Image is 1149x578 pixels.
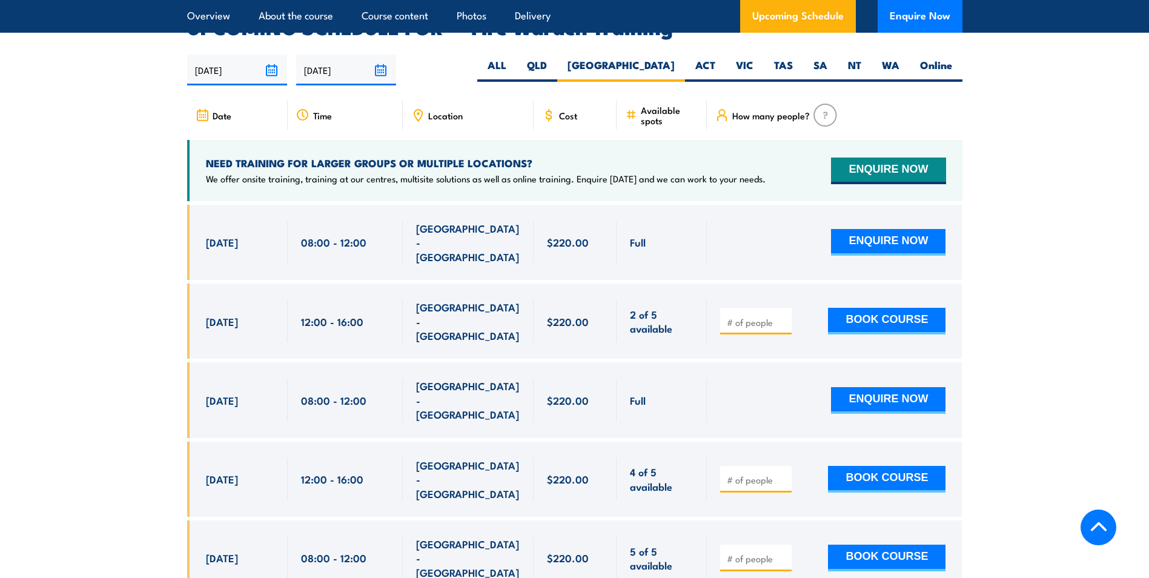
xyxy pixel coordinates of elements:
input: # of people [727,553,787,565]
label: WA [872,58,910,82]
span: Full [630,393,646,407]
span: [DATE] [206,235,238,249]
span: [DATE] [206,393,238,407]
label: VIC [726,58,764,82]
label: TAS [764,58,803,82]
label: QLD [517,58,557,82]
span: 08:00 - 12:00 [301,235,366,249]
p: We offer onsite training, training at our centres, multisite solutions as well as online training... [206,173,766,185]
input: From date [187,55,287,85]
span: $220.00 [547,393,589,407]
h4: NEED TRAINING FOR LARGER GROUPS OR MULTIPLE LOCATIONS? [206,156,766,170]
span: Date [213,110,231,121]
button: BOOK COURSE [828,308,945,334]
span: 12:00 - 16:00 [301,472,363,486]
span: [GEOGRAPHIC_DATA] - [GEOGRAPHIC_DATA] [416,221,520,264]
span: 12:00 - 16:00 [301,314,363,328]
label: Online [910,58,962,82]
label: SA [803,58,838,82]
label: NT [838,58,872,82]
span: Full [630,235,646,249]
input: # of people [727,474,787,486]
button: BOOK COURSE [828,466,945,493]
span: Available spots [641,105,698,125]
button: ENQUIRE NOW [831,387,945,414]
span: 5 of 5 available [630,544,694,573]
span: How many people? [732,110,810,121]
span: [DATE] [206,551,238,565]
button: ENQUIRE NOW [831,229,945,256]
label: [GEOGRAPHIC_DATA] [557,58,685,82]
label: ACT [685,58,726,82]
span: $220.00 [547,472,589,486]
input: To date [296,55,396,85]
span: [GEOGRAPHIC_DATA] - [GEOGRAPHIC_DATA] [416,458,520,500]
button: ENQUIRE NOW [831,158,945,184]
span: [GEOGRAPHIC_DATA] - [GEOGRAPHIC_DATA] [416,379,520,421]
button: BOOK COURSE [828,545,945,571]
h2: UPCOMING SCHEDULE FOR - "Fire Warden Training" [187,18,962,35]
input: # of people [727,316,787,328]
span: [GEOGRAPHIC_DATA] - [GEOGRAPHIC_DATA] [416,300,520,342]
span: $220.00 [547,551,589,565]
span: 08:00 - 12:00 [301,393,366,407]
span: [DATE] [206,314,238,328]
label: ALL [477,58,517,82]
span: 4 of 5 available [630,465,694,493]
span: Cost [559,110,577,121]
span: Location [428,110,463,121]
span: $220.00 [547,314,589,328]
span: 08:00 - 12:00 [301,551,366,565]
span: $220.00 [547,235,589,249]
span: [DATE] [206,472,238,486]
span: 2 of 5 available [630,307,694,336]
span: Time [313,110,332,121]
